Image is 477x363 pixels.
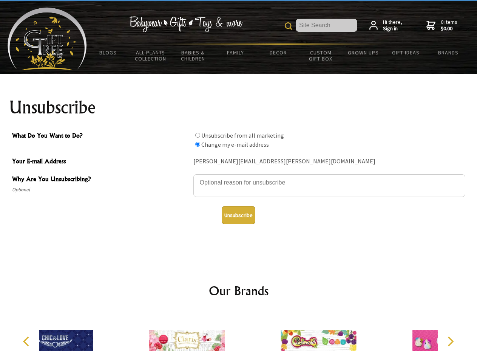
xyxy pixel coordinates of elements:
[130,45,172,67] a: All Plants Collection
[87,45,130,60] a: BLOGS
[441,25,457,32] strong: $0.00
[427,45,470,60] a: Brands
[257,45,299,60] a: Decor
[19,333,36,350] button: Previous
[215,45,257,60] a: Family
[285,22,292,30] img: product search
[442,333,458,350] button: Next
[195,133,200,138] input: What Do You Want to Do?
[12,157,190,168] span: Your E-mail Address
[8,8,87,70] img: Babyware - Gifts - Toys and more...
[426,19,457,32] a: 0 items$0.00
[384,45,427,60] a: Gift Ideas
[222,206,255,224] button: Unsubscribe
[172,45,215,67] a: Babies & Children
[129,16,242,32] img: Babywear - Gifts - Toys & more
[201,132,284,139] label: Unsubscribe from all marketing
[342,45,384,60] a: Grown Ups
[383,19,402,32] span: Hi there,
[195,142,200,147] input: What Do You Want to Do?
[193,174,465,197] textarea: Why Are You Unsubscribing?
[201,141,269,148] label: Change my e-mail address
[383,25,402,32] strong: Sign in
[12,174,190,185] span: Why Are You Unsubscribing?
[299,45,342,67] a: Custom Gift Box
[12,185,190,194] span: Optional
[12,131,190,142] span: What Do You Want to Do?
[193,156,465,168] div: [PERSON_NAME][EMAIL_ADDRESS][PERSON_NAME][DOMAIN_NAME]
[296,19,357,32] input: Site Search
[9,98,468,116] h1: Unsubscribe
[369,19,402,32] a: Hi there,Sign in
[441,19,457,32] span: 0 items
[15,282,462,300] h2: Our Brands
